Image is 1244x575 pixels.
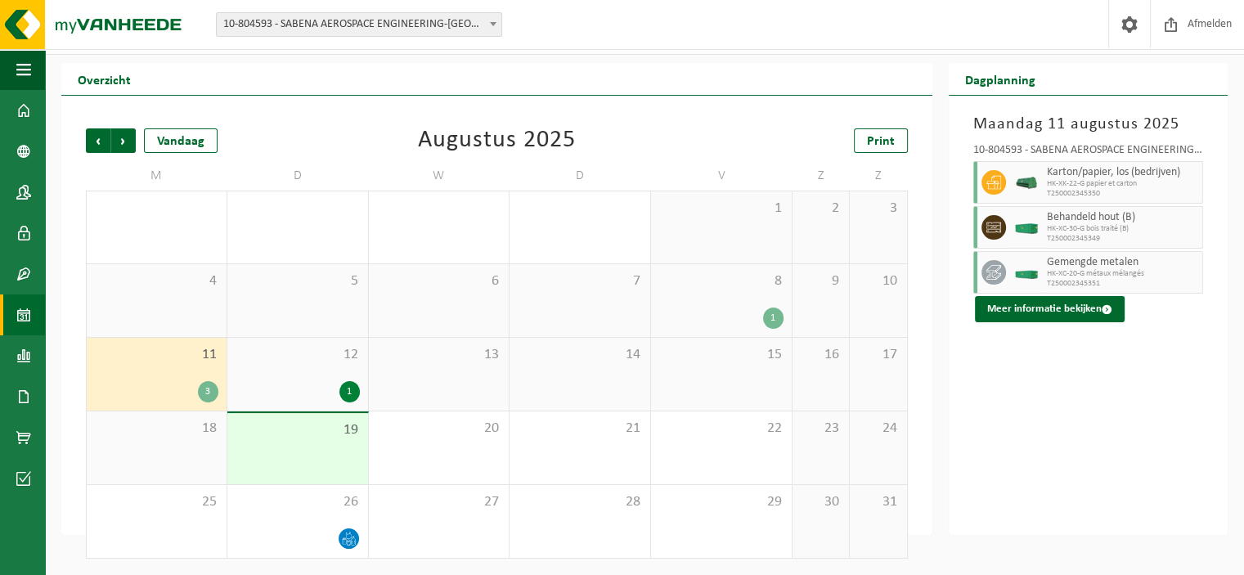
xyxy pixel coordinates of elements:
[659,272,784,290] span: 8
[801,420,841,438] span: 23
[973,145,1204,161] div: 10-804593 - SABENA AEROSPACE ENGINEERING-[GEOGRAPHIC_DATA] - [GEOGRAPHIC_DATA]
[949,63,1052,95] h2: Dagplanning
[236,272,360,290] span: 5
[144,128,218,153] div: Vandaag
[1014,177,1039,189] img: HK-XK-22-GN-00
[95,346,218,364] span: 11
[858,200,898,218] span: 3
[227,161,369,191] td: D
[95,493,218,511] span: 25
[377,272,501,290] span: 6
[86,128,110,153] span: Vorige
[198,381,218,402] div: 3
[61,63,147,95] h2: Overzicht
[854,128,908,153] a: Print
[1047,224,1199,234] span: HK-XC-30-G bois traité (B)
[1047,179,1199,189] span: HK-XK-22-G papier et carton
[369,161,510,191] td: W
[1047,279,1199,289] span: T250002345351
[1047,269,1199,279] span: HK-XC-20-G métaux mélangés
[801,272,841,290] span: 9
[801,346,841,364] span: 16
[1047,166,1199,179] span: Karton/papier, los (bedrijven)
[377,420,501,438] span: 20
[858,493,898,511] span: 31
[651,161,793,191] td: V
[236,421,360,439] span: 19
[1047,211,1199,224] span: Behandeld hout (B)
[1047,234,1199,244] span: T250002345349
[858,272,898,290] span: 10
[1047,189,1199,199] span: T250002345350
[858,346,898,364] span: 17
[975,296,1125,322] button: Meer informatie bekijken
[518,346,642,364] span: 14
[518,420,642,438] span: 21
[1014,222,1039,234] img: HK-XC-30-GN-00
[659,200,784,218] span: 1
[518,272,642,290] span: 7
[510,161,651,191] td: D
[217,13,501,36] span: 10-804593 - SABENA AEROSPACE ENGINEERING-CHARLEROI - GOSSELIES
[659,346,784,364] span: 15
[973,112,1204,137] h3: Maandag 11 augustus 2025
[95,272,218,290] span: 4
[850,161,907,191] td: Z
[216,12,502,37] span: 10-804593 - SABENA AEROSPACE ENGINEERING-CHARLEROI - GOSSELIES
[518,493,642,511] span: 28
[377,346,501,364] span: 13
[867,135,895,148] span: Print
[95,420,218,438] span: 18
[111,128,136,153] span: Volgende
[339,381,360,402] div: 1
[659,420,784,438] span: 22
[236,493,360,511] span: 26
[858,420,898,438] span: 24
[659,493,784,511] span: 29
[801,200,841,218] span: 2
[418,128,576,153] div: Augustus 2025
[793,161,850,191] td: Z
[801,493,841,511] span: 30
[763,308,784,329] div: 1
[86,161,227,191] td: M
[236,346,360,364] span: 12
[1047,256,1199,269] span: Gemengde metalen
[1014,267,1039,279] img: HK-XC-20-GN-00
[377,493,501,511] span: 27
